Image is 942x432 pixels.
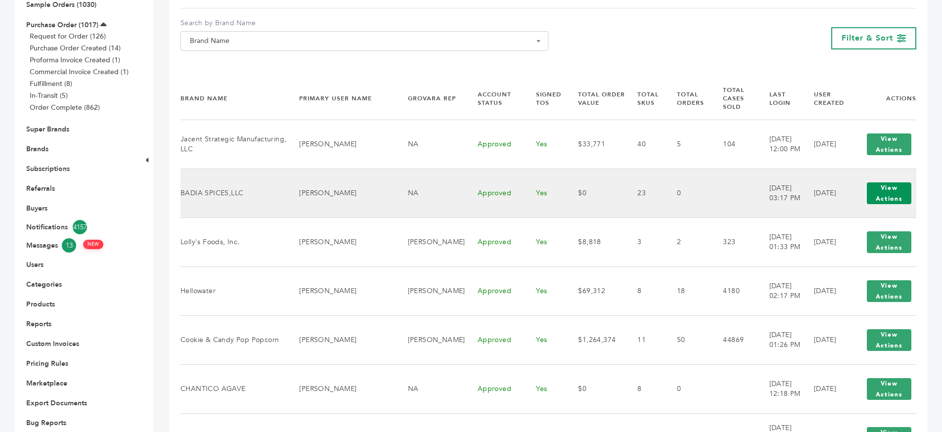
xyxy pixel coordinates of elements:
a: Buyers [26,204,47,213]
th: Total Order Value [566,78,625,120]
a: Subscriptions [26,164,70,173]
button: View Actions [867,280,911,302]
span: NEW [83,240,103,249]
td: [DATE] [802,315,850,364]
td: [DATE] 01:26 PM [757,315,802,364]
td: 3 [625,217,664,266]
td: [DATE] [802,266,850,315]
a: In-Transit (5) [30,91,68,100]
a: Custom Invoices [26,339,79,348]
th: User Created [802,78,850,120]
span: 13 [62,238,76,253]
td: Cookie & Candy Pop Popcorn [180,315,287,364]
a: Commercial Invoice Created (1) [30,67,129,77]
td: 8 [625,364,664,413]
th: Total Orders [665,78,711,120]
td: 18 [665,266,711,315]
td: [PERSON_NAME] [396,217,465,266]
td: CHANTICO AGAVE [180,364,287,413]
td: NA [396,120,465,169]
th: Grovara Rep [396,78,465,120]
td: NA [396,364,465,413]
th: Last Login [757,78,802,120]
td: 0 [665,364,711,413]
a: Fulfillment (8) [30,79,72,88]
td: [PERSON_NAME] [287,217,395,266]
td: Lolly's Foods, Inc. [180,217,287,266]
a: Pricing Rules [26,359,68,368]
td: [DATE] 01:33 PM [757,217,802,266]
td: Approved [465,266,524,315]
td: Yes [524,364,566,413]
a: Bug Reports [26,418,66,428]
td: Approved [465,315,524,364]
td: [DATE] 03:17 PM [757,169,802,217]
a: Request for Order (126) [30,32,106,41]
a: Proforma Invoice Created (1) [30,55,120,65]
a: Users [26,260,44,269]
td: [PERSON_NAME] [396,315,465,364]
span: Brand Name [180,31,548,51]
td: 40 [625,120,664,169]
td: [PERSON_NAME] [396,266,465,315]
td: Yes [524,169,566,217]
td: [PERSON_NAME] [287,266,395,315]
a: Order Complete (862) [30,103,100,112]
span: 4157 [73,220,87,234]
td: 4180 [711,266,757,315]
button: View Actions [867,182,911,204]
th: Total Cases Sold [711,78,757,120]
td: $69,312 [566,266,625,315]
th: Total SKUs [625,78,664,120]
td: [DATE] [802,120,850,169]
a: Purchase Order Created (14) [30,43,121,53]
button: View Actions [867,329,911,351]
td: Yes [524,266,566,315]
td: [PERSON_NAME] [287,169,395,217]
td: 23 [625,169,664,217]
td: $0 [566,364,625,413]
a: Messages13 NEW [26,238,127,253]
td: [PERSON_NAME] [287,364,395,413]
td: Approved [465,169,524,217]
td: NA [396,169,465,217]
a: Notifications4157 [26,220,127,234]
a: Products [26,300,55,309]
label: Search by Brand Name [180,18,548,28]
td: Hellowater [180,266,287,315]
td: 2 [665,217,711,266]
td: Approved [465,120,524,169]
td: 5 [665,120,711,169]
td: [DATE] [802,217,850,266]
button: View Actions [867,378,911,400]
td: Yes [524,315,566,364]
th: Account Status [465,78,524,120]
button: View Actions [867,231,911,253]
td: 8 [625,266,664,315]
a: Referrals [26,184,55,193]
td: 104 [711,120,757,169]
a: Reports [26,319,51,329]
span: Brand Name [186,34,543,48]
td: $1,264,374 [566,315,625,364]
td: [DATE] 12:00 PM [757,120,802,169]
th: Signed TOS [524,78,566,120]
td: 11 [625,315,664,364]
td: $33,771 [566,120,625,169]
td: Jacent Strategic Manufacturing, LLC [180,120,287,169]
td: Approved [465,364,524,413]
td: [PERSON_NAME] [287,315,395,364]
td: Yes [524,120,566,169]
span: Filter & Sort [842,33,893,43]
td: 50 [665,315,711,364]
button: View Actions [867,133,911,155]
td: BADIA SPICES,LLC [180,169,287,217]
td: [PERSON_NAME] [287,120,395,169]
a: Purchase Order (1017) [26,20,98,30]
a: Super Brands [26,125,69,134]
td: Approved [465,217,524,266]
th: Primary User Name [287,78,395,120]
td: $8,818 [566,217,625,266]
a: Marketplace [26,379,67,388]
td: [DATE] [802,364,850,413]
